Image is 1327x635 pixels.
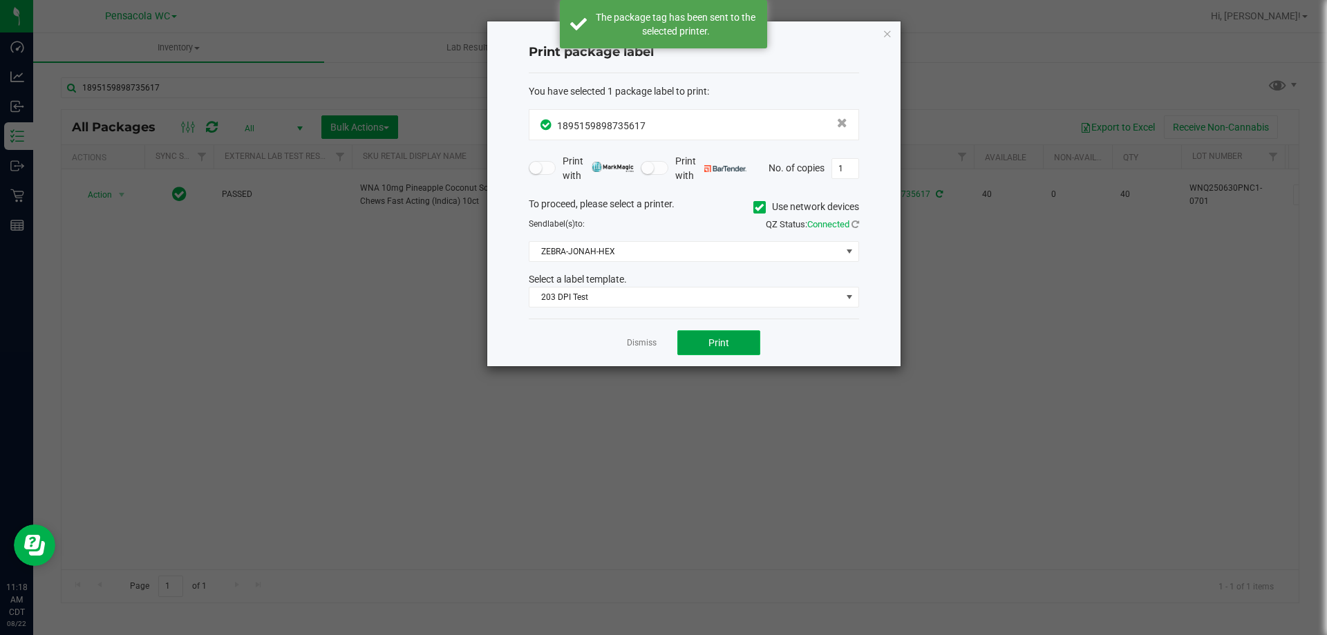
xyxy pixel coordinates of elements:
span: 1895159898735617 [557,120,646,131]
div: To proceed, please select a printer. [518,197,869,218]
span: label(s) [547,219,575,229]
span: You have selected 1 package label to print [529,86,707,97]
span: ZEBRA-JONAH-HEX [529,242,841,261]
span: QZ Status: [766,219,859,229]
span: Connected [807,219,849,229]
div: Select a label template. [518,272,869,287]
iframe: Resource center [14,524,55,566]
span: 203 DPI Test [529,287,841,307]
img: bartender.png [704,165,746,172]
button: Print [677,330,760,355]
label: Use network devices [753,200,859,214]
a: Dismiss [627,337,657,349]
span: Print with [563,154,634,183]
span: Print [708,337,729,348]
img: mark_magic_cybra.png [592,162,634,172]
span: In Sync [540,117,554,132]
h4: Print package label [529,44,859,61]
span: Print with [675,154,746,183]
span: Send to: [529,219,585,229]
div: : [529,84,859,99]
div: The package tag has been sent to the selected printer. [594,10,757,38]
span: No. of copies [769,162,825,173]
